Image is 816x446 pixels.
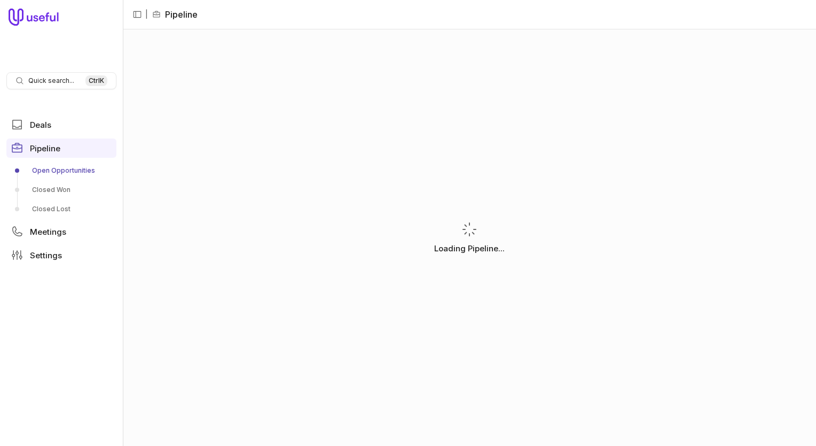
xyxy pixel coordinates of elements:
span: Deals [30,121,51,129]
a: Deals [6,115,116,134]
a: Meetings [6,222,116,241]
a: Closed Lost [6,201,116,218]
a: Pipeline [6,139,116,158]
span: Quick search... [28,76,74,85]
p: Loading Pipeline... [434,242,505,255]
div: Pipeline submenu [6,162,116,218]
li: Pipeline [152,8,198,21]
span: | [145,8,148,21]
button: Collapse sidebar [129,6,145,22]
span: Meetings [30,228,66,236]
span: Pipeline [30,144,60,152]
a: Open Opportunities [6,162,116,179]
a: Settings [6,245,116,265]
kbd: Ctrl K [85,75,107,86]
span: Settings [30,251,62,259]
a: Closed Won [6,181,116,198]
